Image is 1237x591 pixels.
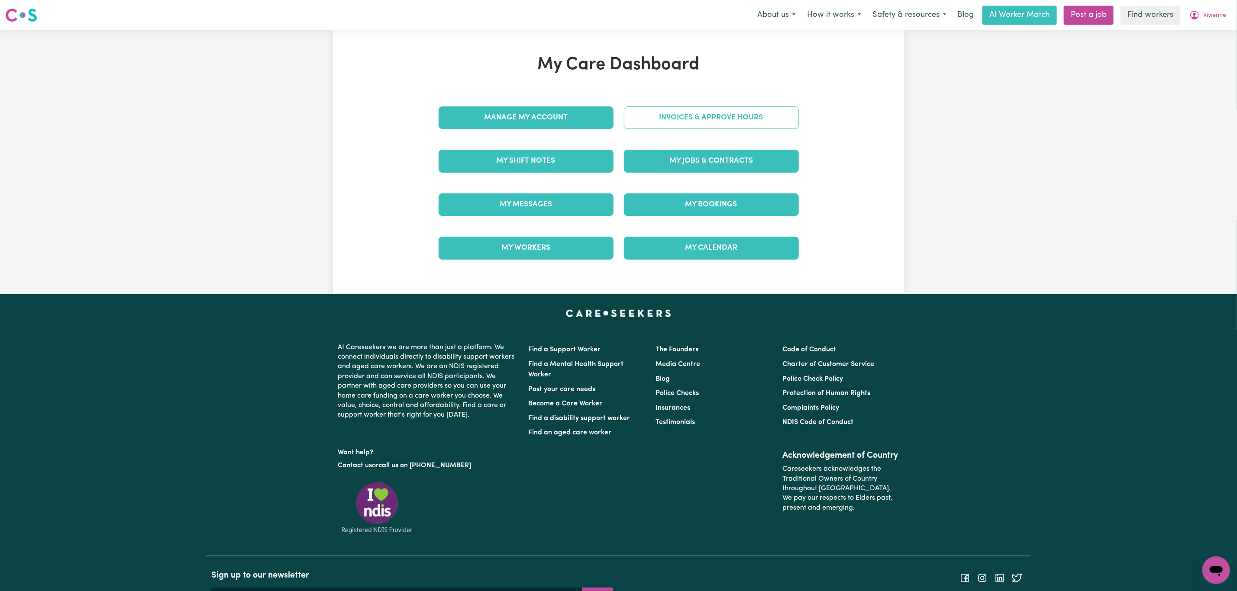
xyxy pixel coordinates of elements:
[529,346,601,353] a: Find a Support Worker
[211,570,613,581] h2: Sign up to our newsletter
[338,339,518,424] p: At Careseekers we are more than just a platform. We connect individuals directly to disability su...
[439,237,614,259] a: My Workers
[5,5,37,25] a: Careseekers logo
[960,574,970,581] a: Follow Careseekers on Facebook
[624,193,799,216] a: My Bookings
[952,6,979,25] a: Blog
[867,6,952,24] button: Safety & resources
[379,462,472,469] a: call us on [PHONE_NUMBER]
[782,405,839,411] a: Complaints Policy
[656,405,690,411] a: Insurances
[995,574,1005,581] a: Follow Careseekers on LinkedIn
[782,361,874,368] a: Charter of Customer Service
[1203,11,1226,20] span: Vivienne
[656,419,695,426] a: Testimonials
[977,574,988,581] a: Follow Careseekers on Instagram
[439,106,614,129] a: Manage My Account
[782,419,853,426] a: NDIS Code of Conduct
[338,481,416,535] img: Registered NDIS provider
[1184,6,1232,24] button: My Account
[529,361,624,378] a: Find a Mental Health Support Worker
[338,457,518,474] p: or
[566,310,671,317] a: Careseekers home page
[782,461,899,516] p: Careseekers acknowledges the Traditional Owners of Country throughout [GEOGRAPHIC_DATA]. We pay o...
[982,6,1057,25] a: AI Worker Match
[624,150,799,172] a: My Jobs & Contracts
[656,390,699,397] a: Police Checks
[624,106,799,129] a: Invoices & Approve Hours
[439,150,614,172] a: My Shift Notes
[1202,556,1230,584] iframe: Button to launch messaging window, conversation in progress
[439,193,614,216] a: My Messages
[782,376,843,382] a: Police Check Policy
[656,376,670,382] a: Blog
[782,346,836,353] a: Code of Conduct
[1121,6,1180,25] a: Find workers
[801,6,867,24] button: How it works
[624,237,799,259] a: My Calendar
[782,450,899,461] h2: Acknowledgement of Country
[656,346,698,353] a: The Founders
[1064,6,1114,25] a: Post a job
[433,55,804,75] h1: My Care Dashboard
[782,390,870,397] a: Protection of Human Rights
[529,386,596,393] a: Post your care needs
[752,6,801,24] button: About us
[338,444,518,457] p: Want help?
[529,415,630,422] a: Find a disability support worker
[5,7,37,23] img: Careseekers logo
[529,429,612,436] a: Find an aged care worker
[656,361,700,368] a: Media Centre
[529,400,603,407] a: Become a Care Worker
[1012,574,1022,581] a: Follow Careseekers on Twitter
[338,462,372,469] a: Contact us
